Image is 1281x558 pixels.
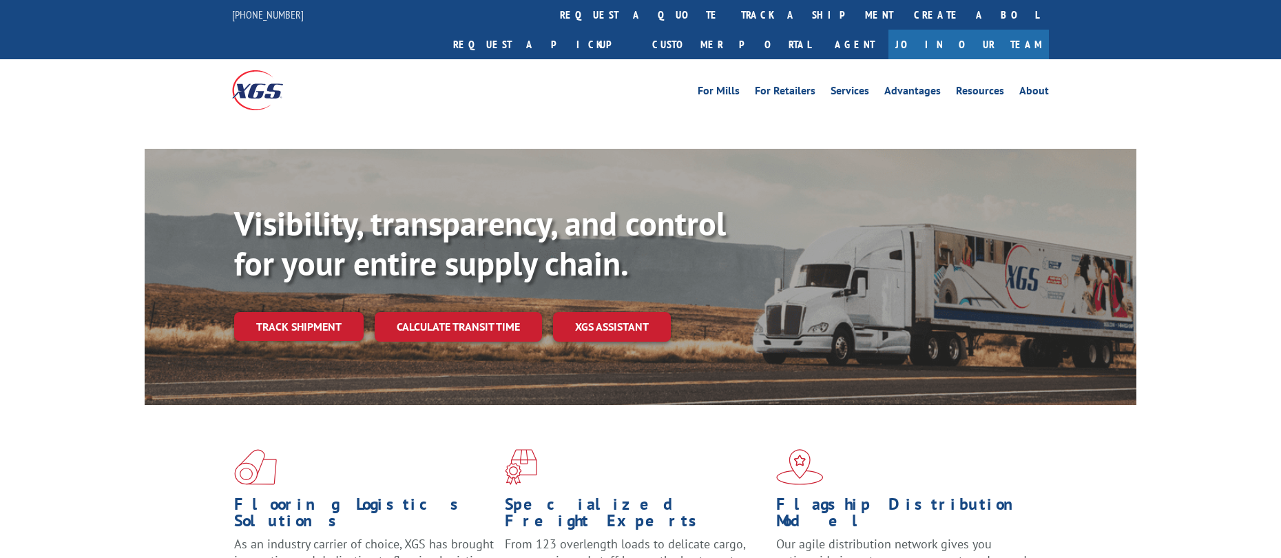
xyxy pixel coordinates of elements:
[553,312,671,342] a: XGS ASSISTANT
[821,30,888,59] a: Agent
[234,496,494,536] h1: Flooring Logistics Solutions
[234,312,364,341] a: Track shipment
[831,85,869,101] a: Services
[232,8,304,21] a: [PHONE_NUMBER]
[776,449,824,485] img: xgs-icon-flagship-distribution-model-red
[776,496,1037,536] h1: Flagship Distribution Model
[698,85,740,101] a: For Mills
[375,312,542,342] a: Calculate transit time
[505,496,765,536] h1: Specialized Freight Experts
[443,30,642,59] a: Request a pickup
[234,449,277,485] img: xgs-icon-total-supply-chain-intelligence-red
[884,85,941,101] a: Advantages
[888,30,1049,59] a: Join Our Team
[755,85,815,101] a: For Retailers
[1019,85,1049,101] a: About
[642,30,821,59] a: Customer Portal
[234,202,726,285] b: Visibility, transparency, and control for your entire supply chain.
[956,85,1004,101] a: Resources
[505,449,537,485] img: xgs-icon-focused-on-flooring-red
